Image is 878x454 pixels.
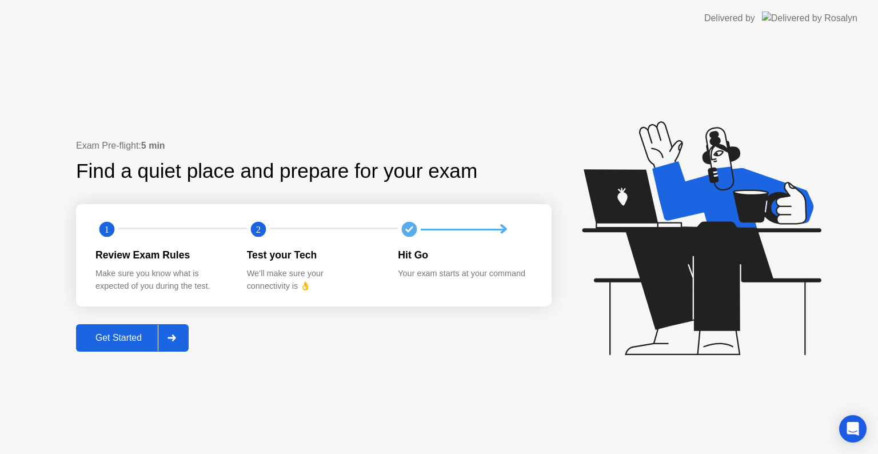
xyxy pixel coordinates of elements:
[95,248,229,262] div: Review Exam Rules
[704,11,755,25] div: Delivered by
[256,224,261,235] text: 2
[398,268,531,280] div: Your exam starts at your command
[762,11,857,25] img: Delivered by Rosalyn
[839,415,867,443] div: Open Intercom Messenger
[247,268,380,292] div: We’ll make sure your connectivity is 👌
[398,248,531,262] div: Hit Go
[76,156,479,186] div: Find a quiet place and prepare for your exam
[95,268,229,292] div: Make sure you know what is expected of you during the test.
[105,224,109,235] text: 1
[79,333,158,343] div: Get Started
[141,141,165,150] b: 5 min
[76,139,552,153] div: Exam Pre-flight:
[247,248,380,262] div: Test your Tech
[76,324,189,352] button: Get Started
